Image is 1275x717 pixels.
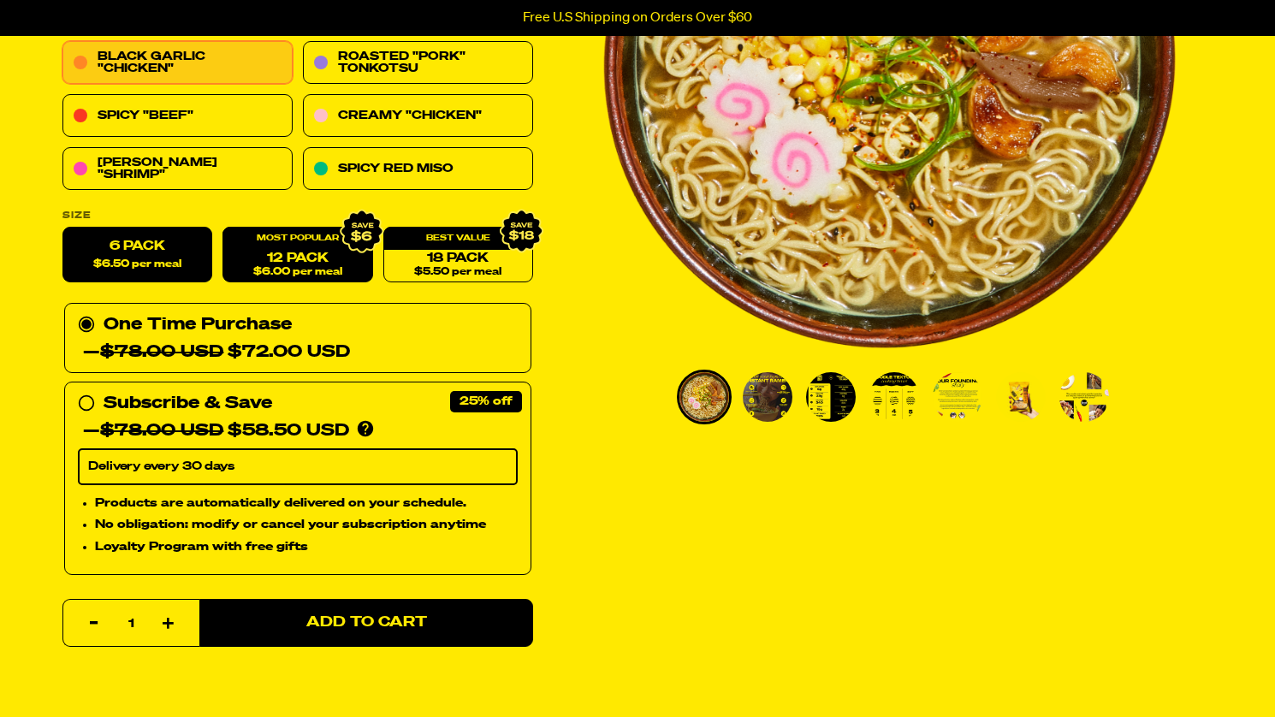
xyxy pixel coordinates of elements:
span: Add to Cart [306,616,427,631]
li: Products are automatically delivered on your schedule. [95,494,518,513]
div: PDP main carousel thumbnails [602,370,1177,424]
li: Go to slide 7 [1057,370,1112,424]
p: Free U.S Shipping on Orders Over $60 [523,10,752,26]
img: Black Garlic "Chicken" Ramen [869,372,919,422]
span: $58.50 USD [100,423,349,440]
img: Black Garlic "Chicken" Ramen [996,372,1046,422]
a: Black Garlic "Chicken" [62,42,293,85]
a: 18 Pack$5.50 per meal [383,228,533,283]
span: $72.00 USD [100,344,350,361]
button: Add to Cart [199,599,533,647]
li: Go to slide 4 [867,370,922,424]
span: $6.00 per meal [253,267,342,278]
a: Creamy "Chicken" [303,95,533,138]
label: Size [62,211,533,221]
del: $78.00 USD [100,344,223,361]
del: $78.00 USD [100,423,223,440]
li: Loyalty Program with free gifts [95,538,518,557]
a: 12 Pack$6.00 per meal [222,228,372,283]
a: [PERSON_NAME] "Shrimp" [62,148,293,191]
li: Go to slide 1 [677,370,732,424]
a: Spicy Red Miso [303,148,533,191]
iframe: Marketing Popup [9,638,181,708]
li: No obligation: modify or cancel your subscription anytime [95,516,518,535]
li: Go to slide 2 [740,370,795,424]
div: One Time Purchase [78,311,518,366]
img: Black Garlic "Chicken" Ramen [933,372,982,422]
input: quantity [74,600,189,648]
select: Subscribe & Save —$78.00 USD$58.50 USD Products are automatically delivered on your schedule. No ... [78,449,518,485]
a: Roasted "Pork" Tonkotsu [303,42,533,85]
img: Black Garlic "Chicken" Ramen [1059,372,1109,422]
li: Go to slide 3 [804,370,858,424]
div: Subscribe & Save [104,390,272,418]
li: Go to slide 6 [993,370,1048,424]
div: — [83,418,349,445]
li: Go to slide 5 [930,370,985,424]
span: $6.50 per meal [93,259,181,270]
img: Black Garlic "Chicken" Ramen [806,372,856,422]
a: Spicy "Beef" [62,95,293,138]
span: $5.50 per meal [414,267,501,278]
div: — [83,339,350,366]
img: Black Garlic "Chicken" Ramen [679,372,729,422]
img: Black Garlic "Chicken" Ramen [743,372,792,422]
label: 6 Pack [62,228,212,283]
